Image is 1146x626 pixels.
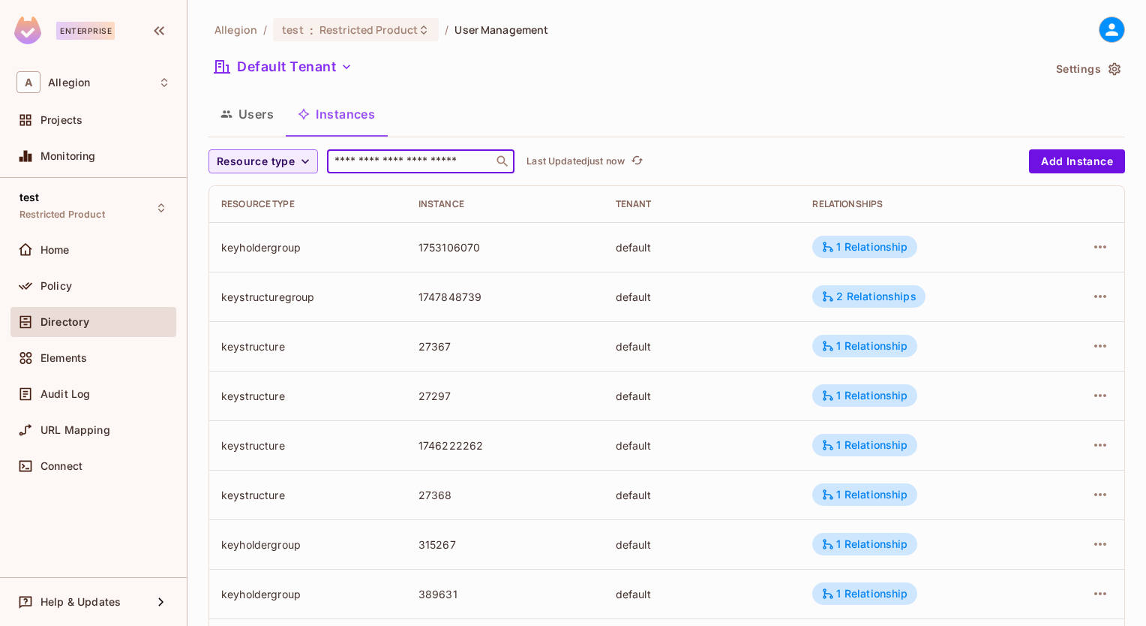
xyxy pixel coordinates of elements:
div: 1 Relationship [821,537,907,551]
div: 1 Relationship [821,488,907,501]
span: : [309,24,314,36]
span: Projects [40,114,82,126]
div: keystructure [221,488,394,502]
div: 27367 [418,339,592,354]
div: default [616,537,789,552]
span: the active workspace [214,23,257,37]
span: Home [40,244,70,256]
div: 389631 [418,587,592,601]
button: Instances [286,95,387,133]
div: 1 Relationship [821,339,907,353]
span: refresh [631,154,643,169]
span: Elements [40,352,87,364]
div: 1746222262 [418,438,592,453]
button: Settings [1050,57,1125,81]
span: test [282,23,304,37]
div: 1 Relationship [821,587,907,600]
span: test [19,191,40,203]
span: Click to refresh data [625,152,646,170]
button: Add Instance [1029,149,1125,173]
span: A [16,71,40,93]
span: User Management [454,23,548,37]
p: Last Updated just now [526,155,625,167]
button: refresh [628,152,646,170]
div: default [616,290,789,304]
div: keyholdergroup [221,537,394,552]
li: / [263,23,267,37]
div: default [616,587,789,601]
div: 1 Relationship [821,438,907,452]
div: keystructure [221,339,394,354]
div: default [616,339,789,354]
div: Instance [418,198,592,210]
div: keyholdergroup [221,587,394,601]
span: Restricted Product [19,209,105,221]
div: keystructuregroup [221,290,394,304]
span: Workspace: Allegion [48,77,90,89]
div: Enterprise [56,22,115,40]
div: default [616,240,789,254]
div: 1753106070 [418,240,592,254]
div: 27297 [418,389,592,403]
div: default [616,488,789,502]
span: Audit Log [40,388,90,400]
span: URL Mapping [40,424,110,436]
div: 1 Relationship [821,240,907,254]
button: Users [208,95,286,133]
div: keystructure [221,389,394,403]
span: Help & Updates [40,596,121,608]
div: 1 Relationship [821,389,907,402]
span: Restricted Product [319,23,418,37]
span: Resource type [217,152,295,171]
div: Resource type [221,198,394,210]
div: keyholdergroup [221,240,394,254]
div: Tenant [616,198,789,210]
div: default [616,389,789,403]
div: 315267 [418,537,592,552]
span: Connect [40,460,82,472]
button: Default Tenant [208,55,358,79]
div: default [616,438,789,453]
button: Resource type [208,149,318,173]
div: 1747848739 [418,290,592,304]
div: Relationships [812,198,1027,210]
div: 2 Relationships [821,290,916,303]
div: 27368 [418,488,592,502]
span: Policy [40,280,72,292]
span: Monitoring [40,150,96,162]
span: Directory [40,316,89,328]
li: / [445,23,448,37]
img: SReyMgAAAABJRU5ErkJggg== [14,17,41,44]
div: keystructure [221,438,394,453]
